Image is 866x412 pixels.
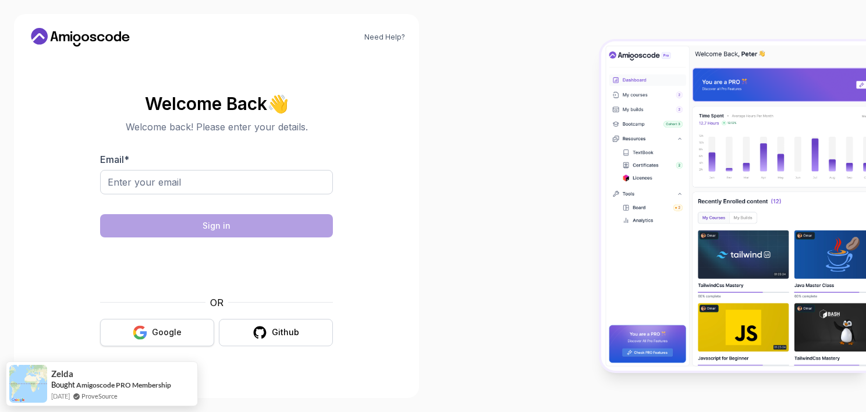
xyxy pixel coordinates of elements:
[219,319,333,346] button: Github
[100,154,129,165] label: Email *
[100,120,333,134] p: Welcome back! Please enter your details.
[203,220,230,232] div: Sign in
[51,391,70,401] span: [DATE]
[100,170,333,194] input: Enter your email
[152,326,182,338] div: Google
[9,365,47,403] img: provesource social proof notification image
[76,380,171,390] a: Amigoscode PRO Membership
[210,296,223,310] p: OR
[267,94,289,113] span: 👋
[28,28,133,47] a: Home link
[100,94,333,113] h2: Welcome Back
[100,319,214,346] button: Google
[51,380,75,389] span: Bought
[100,214,333,237] button: Sign in
[81,391,118,401] a: ProveSource
[272,326,299,338] div: Github
[601,41,866,371] img: Amigoscode Dashboard
[364,33,405,42] a: Need Help?
[129,244,304,289] iframe: Widget containing checkbox for hCaptcha security challenge
[51,369,73,379] span: Zelda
